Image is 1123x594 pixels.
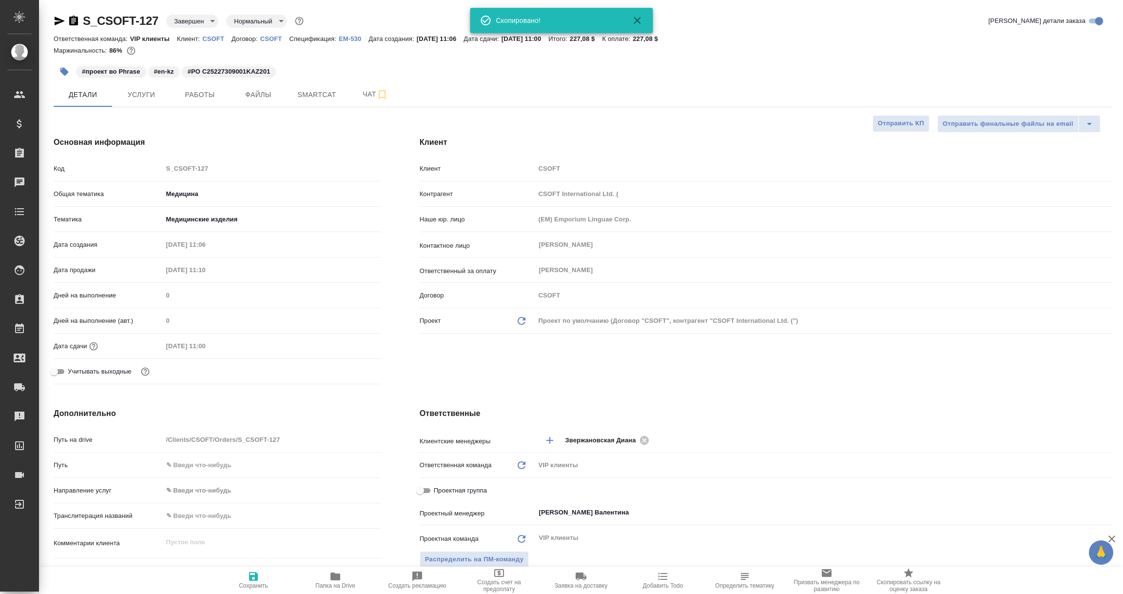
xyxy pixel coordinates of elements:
[715,582,774,589] span: Определить тематику
[425,554,524,565] span: Распределить на ПМ-команду
[293,15,306,27] button: Доп статусы указывают на важность/срочность заказа
[294,567,376,594] button: Папка на Drive
[535,313,1112,329] div: Проект по умолчанию (Договор "CSOFT", контрагент "CSOFT International Ltd. (")
[118,89,165,101] span: Услуги
[464,35,501,42] p: Дата сдачи:
[937,115,1079,133] button: Отправить финальные файлы на email
[420,509,535,518] p: Проектный менеджер
[260,34,290,42] a: CSOFT
[293,89,340,101] span: Smartcat
[54,460,163,470] p: Путь
[1093,542,1109,563] span: 🙏
[352,88,399,100] span: Чат
[154,67,174,77] p: #en-kz
[548,35,569,42] p: Итого:
[420,408,1112,419] h4: Ответственные
[54,291,163,300] p: Дней на выполнение
[786,567,868,594] button: Призвать менеджера по развитию
[54,15,65,27] button: Скопировать ссылку для ЯМессенджера
[54,341,87,351] p: Дата сдачи
[792,579,862,593] span: Призвать менеджера по развитию
[434,486,487,495] span: Проектная группа
[54,240,163,250] p: Дата создания
[540,567,622,594] button: Заявка на доставку
[565,436,642,445] span: Звержановская Диана
[163,339,248,353] input: Пустое поле
[464,579,534,593] span: Создать счет на предоплату
[420,291,535,300] p: Договор
[420,137,1112,148] h4: Клиент
[54,137,381,148] h4: Основная информация
[163,314,381,328] input: Пустое поле
[139,365,152,378] button: Выбери, если сб и вс нужно считать рабочими днями для выполнения заказа.
[1089,540,1113,565] button: 🙏
[75,67,147,75] span: проект во Phrase
[232,35,260,42] p: Договор:
[260,35,290,42] p: CSOFT
[177,35,202,42] p: Клиент:
[54,164,163,174] p: Код
[420,316,441,326] p: Проект
[420,266,535,276] p: Ответственный за оплату
[873,579,944,593] span: Скопировать ссылку на оценку заказа
[535,288,1112,302] input: Пустое поле
[54,316,163,326] p: Дней на выполнение (авт.)
[166,486,369,495] div: ✎ Введи что-нибудь
[420,164,535,174] p: Клиент
[420,534,479,544] p: Проектная команда
[868,567,949,594] button: Скопировать ссылку на оценку заказа
[54,511,163,521] p: Транслитерация названий
[496,16,618,25] div: Скопировано!
[163,482,381,499] div: ✎ Введи что-нибудь
[339,34,368,42] a: EM-530
[315,582,355,589] span: Папка на Drive
[68,367,132,376] span: Учитывать выходные
[565,434,652,446] div: Звержановская Диана
[163,211,381,228] div: Медицинские изделия
[376,89,388,100] svg: Подписаться
[633,35,665,42] p: 227,08 $
[54,35,130,42] p: Ответственная команда:
[54,486,163,495] p: Направление услуг
[54,47,109,54] p: Маржинальность:
[535,187,1112,201] input: Пустое поле
[163,186,381,202] div: Медицина
[570,35,602,42] p: 227,08 $
[188,67,271,77] p: #PO C25227309001KAZ201
[420,241,535,251] p: Контактное лицо
[1107,512,1109,514] button: Open
[181,67,277,75] span: PO C25227309001KAZ201
[535,161,1112,176] input: Пустое поле
[555,582,607,589] span: Заявка на доставку
[878,118,924,129] span: Отправить КП
[176,89,223,101] span: Работы
[988,16,1085,26] span: [PERSON_NAME] детали заказа
[538,429,561,452] button: Добавить менеджера
[339,35,368,42] p: EM-530
[420,551,529,568] button: Распределить на ПМ-команду
[943,119,1073,130] span: Отправить финальные файлы на email
[388,582,446,589] span: Создать рекламацию
[420,215,535,224] p: Наше юр. лицо
[82,67,140,77] p: #проект во Phrase
[54,265,163,275] p: Дата продажи
[87,340,100,353] button: Если добавить услуги и заполнить их объемом, то дата рассчитается автоматически
[163,161,381,176] input: Пустое поле
[54,215,163,224] p: Тематика
[202,35,232,42] p: CSOFT
[420,436,535,446] p: Клиентские менеджеры
[226,15,287,28] div: Завершен
[458,567,540,594] button: Создать счет на предоплату
[54,408,381,419] h4: Дополнительно
[59,89,106,101] span: Детали
[420,460,492,470] p: Ответственная команда
[643,582,683,589] span: Добавить Todo
[54,189,163,199] p: Общая тематика
[163,238,248,252] input: Пустое поле
[54,435,163,445] p: Путь на drive
[68,15,79,27] button: Скопировать ссылку
[231,17,275,25] button: Нормальный
[147,67,181,75] span: en-kz
[502,35,549,42] p: [DATE] 11:00
[163,433,381,447] input: Пустое поле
